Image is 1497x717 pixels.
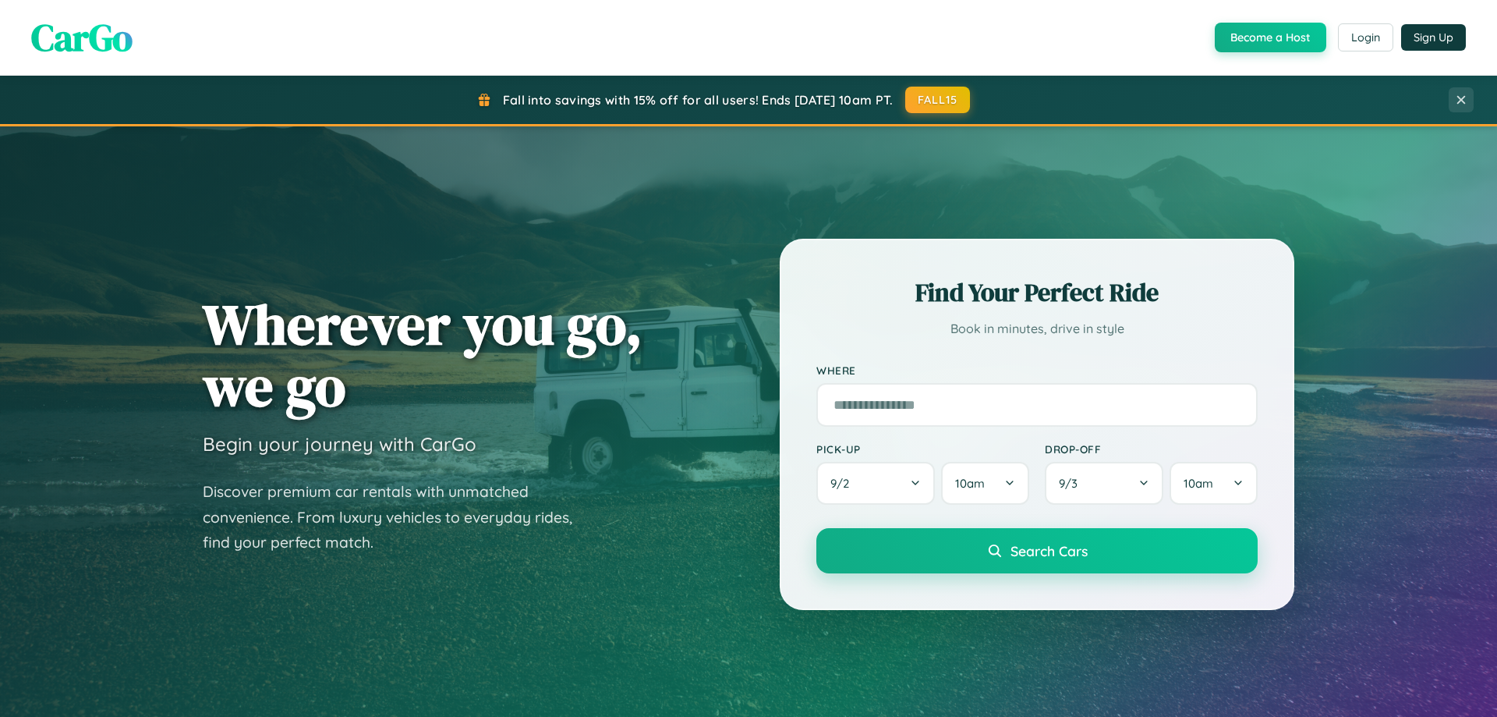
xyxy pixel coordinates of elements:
[1045,442,1258,456] label: Drop-off
[1401,24,1466,51] button: Sign Up
[503,92,894,108] span: Fall into savings with 15% off for all users! Ends [DATE] 10am PT.
[1045,462,1163,505] button: 9/3
[1010,542,1088,559] span: Search Cars
[31,12,133,63] span: CarGo
[203,479,593,555] p: Discover premium car rentals with unmatched convenience. From luxury vehicles to everyday rides, ...
[816,442,1029,456] label: Pick-up
[816,462,935,505] button: 9/2
[1215,23,1326,52] button: Become a Host
[1338,23,1393,51] button: Login
[816,275,1258,310] h2: Find Your Perfect Ride
[830,476,857,491] span: 9 / 2
[955,476,985,491] span: 10am
[816,318,1258,340] p: Book in minutes, drive in style
[1059,476,1085,491] span: 9 / 3
[1170,462,1258,505] button: 10am
[816,528,1258,573] button: Search Cars
[203,432,476,456] h3: Begin your journey with CarGo
[816,364,1258,377] label: Where
[203,293,642,417] h1: Wherever you go, we go
[1184,476,1213,491] span: 10am
[905,87,971,113] button: FALL15
[941,462,1029,505] button: 10am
